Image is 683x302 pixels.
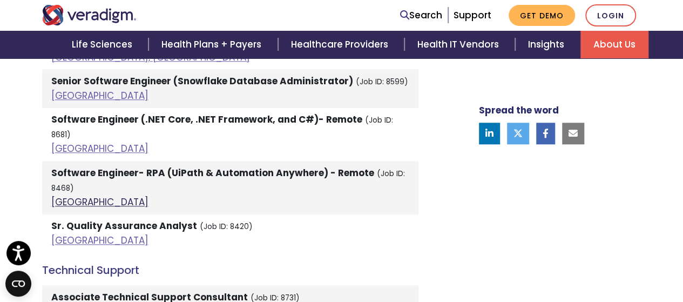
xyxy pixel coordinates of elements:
a: About Us [580,31,648,58]
a: Health Plans + Payers [148,31,278,58]
a: Login [585,4,636,26]
strong: Software Engineer- RPA (UiPath & Automation Anywhere) - Remote [51,166,374,179]
a: [GEOGRAPHIC_DATA] [51,196,148,209]
a: Get Demo [509,5,575,26]
a: Insights [515,31,580,58]
a: Support [454,9,491,22]
strong: Spread the word [479,104,559,117]
a: [GEOGRAPHIC_DATA] [51,89,148,102]
small: (Job ID: 8420) [200,222,253,232]
strong: Sr. Quality Assurance Analyst [51,219,197,232]
a: Search [400,8,442,23]
strong: Senior Software Engineer (Snowflake Database Administrator) [51,75,353,88]
small: (Job ID: 8599) [356,77,408,87]
img: Veradigm logo [42,5,137,25]
a: Healthcare Providers [278,31,404,58]
small: (Job ID: 8468) [51,169,405,193]
a: Health IT Vendors [404,31,515,58]
h4: Technical Support [42,264,418,277]
a: [GEOGRAPHIC_DATA] [51,142,148,155]
strong: Software Engineer (.NET Core, .NET Framework, and C#)- Remote [51,113,362,126]
a: [GEOGRAPHIC_DATA] [51,234,148,247]
button: Open CMP widget [5,271,31,297]
a: [GEOGRAPHIC_DATA], [GEOGRAPHIC_DATA] [51,51,250,64]
a: Life Sciences [59,31,148,58]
